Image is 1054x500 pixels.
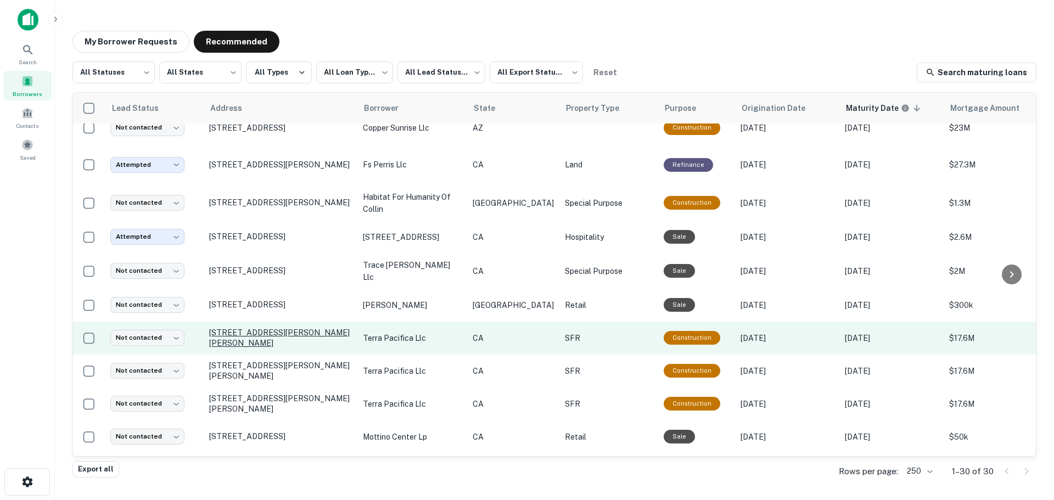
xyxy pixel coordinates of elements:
[72,31,189,53] button: My Borrower Requests
[949,332,1048,344] p: $17.6M
[3,103,52,132] a: Contacts
[18,9,38,31] img: capitalize-icon.png
[110,297,184,313] div: Not contacted
[209,160,352,170] p: [STREET_ADDRESS][PERSON_NAME]
[565,231,653,243] p: Hospitality
[473,122,554,134] p: AZ
[110,195,184,211] div: Not contacted
[565,398,653,410] p: SFR
[209,300,352,310] p: [STREET_ADDRESS]
[845,299,938,311] p: [DATE]
[845,265,938,277] p: [DATE]
[658,93,735,123] th: Purpose
[159,58,242,87] div: All States
[474,102,509,115] span: State
[473,159,554,171] p: CA
[3,134,52,164] a: Saved
[210,102,256,115] span: Address
[72,461,119,477] button: Export all
[363,365,462,377] p: terra pacifica llc
[846,102,910,114] div: Maturity dates displayed may be estimated. Please contact the lender for the most accurate maturi...
[949,265,1048,277] p: $2M
[664,364,720,378] div: This loan purpose was for construction
[949,231,1048,243] p: $2.6M
[16,121,38,130] span: Contacts
[19,58,37,66] span: Search
[664,298,695,312] div: Sale
[473,299,554,311] p: [GEOGRAPHIC_DATA]
[110,229,184,245] div: Attempted
[363,259,462,283] p: trace [PERSON_NAME] llc
[741,332,834,344] p: [DATE]
[741,431,834,443] p: [DATE]
[363,159,462,171] p: fs perris llc
[209,431,352,441] p: [STREET_ADDRESS]
[846,102,899,114] h6: Maturity Date
[665,102,710,115] span: Purpose
[664,430,695,443] div: Sale
[194,31,279,53] button: Recommended
[846,102,924,114] span: Maturity dates displayed may be estimated. Please contact the lender for the most accurate maturi...
[363,191,462,215] p: habitat for humanity of collin
[949,299,1048,311] p: $300k
[209,232,352,241] p: [STREET_ADDRESS]
[105,93,204,123] th: Lead Status
[664,230,695,244] div: Sale
[565,299,653,311] p: Retail
[845,122,938,134] p: [DATE]
[363,299,462,311] p: [PERSON_NAME]
[741,299,834,311] p: [DATE]
[209,266,352,276] p: [STREET_ADDRESS]
[845,231,938,243] p: [DATE]
[845,159,938,171] p: [DATE]
[363,122,462,134] p: copper sunrise llc
[111,102,173,115] span: Lead Status
[999,412,1054,465] iframe: Chat Widget
[473,332,554,344] p: CA
[473,231,554,243] p: CA
[950,102,1034,115] span: Mortgage Amount
[364,102,413,115] span: Borrower
[110,263,184,279] div: Not contacted
[397,58,485,87] div: All Lead Statuses
[3,71,52,100] a: Borrowers
[566,102,633,115] span: Property Type
[664,264,695,278] div: Sale
[363,332,462,344] p: terra pacifica llc
[949,431,1048,443] p: $50k
[363,431,462,443] p: mottino center lp
[209,328,352,347] p: [STREET_ADDRESS][PERSON_NAME][PERSON_NAME]
[363,398,462,410] p: terra pacifica llc
[72,58,155,87] div: All Statuses
[949,159,1048,171] p: $27.3M
[473,197,554,209] p: [GEOGRAPHIC_DATA]
[363,231,462,243] p: [STREET_ADDRESS]
[845,431,938,443] p: [DATE]
[664,121,720,134] div: This loan purpose was for construction
[565,197,653,209] p: Special Purpose
[735,93,839,123] th: Origination Date
[110,330,184,346] div: Not contacted
[565,332,653,344] p: SFR
[209,123,352,133] p: [STREET_ADDRESS]
[741,265,834,277] p: [DATE]
[110,120,184,136] div: Not contacted
[110,363,184,379] div: Not contacted
[473,431,554,443] p: CA
[204,93,357,123] th: Address
[949,122,1048,134] p: $23M
[741,159,834,171] p: [DATE]
[664,331,720,345] div: This loan purpose was for construction
[587,61,623,83] button: Reset
[845,197,938,209] p: [DATE]
[565,431,653,443] p: Retail
[473,398,554,410] p: CA
[845,398,938,410] p: [DATE]
[741,231,834,243] p: [DATE]
[949,365,1048,377] p: $17.6M
[917,63,1036,82] a: Search maturing loans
